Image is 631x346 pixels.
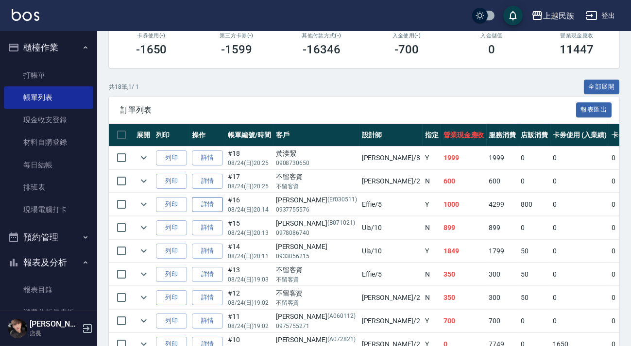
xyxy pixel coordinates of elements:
td: 700 [487,310,519,332]
a: 報表目錄 [4,279,93,301]
div: 不留客資 [276,172,357,182]
p: 08/24 (日) 20:25 [228,159,271,167]
h3: -16346 [303,43,341,56]
a: 現金收支登錄 [4,109,93,131]
div: [PERSON_NAME] [276,335,357,345]
td: 1999 [441,147,487,169]
h2: 第三方卡券(-) [205,33,267,39]
div: [PERSON_NAME] [276,195,357,205]
div: [PERSON_NAME] [276,218,357,229]
a: 每日結帳 [4,154,93,176]
th: 客戶 [273,124,359,147]
p: 0975755271 [276,322,357,330]
h3: -700 [394,43,419,56]
a: 排班表 [4,176,93,198]
h5: [PERSON_NAME] [30,319,79,329]
td: 350 [441,263,487,286]
h2: 其他付款方式(-) [290,33,352,39]
p: (Ef030511) [327,195,357,205]
a: 詳情 [192,244,223,259]
td: 0 [550,216,609,239]
button: 報表匯出 [576,102,612,117]
td: #13 [225,263,273,286]
td: #17 [225,170,273,193]
a: 詳情 [192,313,223,329]
td: 0 [550,310,609,332]
h2: 卡券使用(-) [120,33,182,39]
td: [PERSON_NAME] /8 [359,147,423,169]
td: N [423,286,441,309]
img: Person [8,319,27,338]
td: 0 [518,147,550,169]
td: #16 [225,193,273,216]
button: 列印 [156,244,187,259]
th: 服務消費 [487,124,519,147]
div: [PERSON_NAME] [276,242,357,252]
td: Effie /5 [359,193,423,216]
h3: -1599 [221,43,252,56]
button: 上越民族 [528,6,578,26]
a: 報表匯出 [576,105,612,114]
a: 消費分析儀表板 [4,301,93,324]
th: 列印 [153,124,189,147]
button: 列印 [156,290,187,305]
td: 0 [550,147,609,169]
button: save [503,6,523,25]
td: N [423,216,441,239]
p: 不留客資 [276,182,357,191]
p: 08/24 (日) 19:03 [228,275,271,284]
button: 列印 [156,313,187,329]
td: 800 [518,193,550,216]
td: #15 [225,216,273,239]
button: 登出 [582,7,619,25]
a: 材料自購登錄 [4,131,93,153]
td: 0 [550,193,609,216]
a: 打帳單 [4,64,93,86]
a: 詳情 [192,267,223,282]
div: [PERSON_NAME] [276,312,357,322]
button: 預約管理 [4,225,93,250]
th: 展開 [134,124,153,147]
th: 營業現金應收 [441,124,487,147]
td: [PERSON_NAME] /2 [359,310,423,332]
td: 1999 [487,147,519,169]
td: [PERSON_NAME] /2 [359,170,423,193]
th: 操作 [189,124,225,147]
p: 0908730650 [276,159,357,167]
p: 08/24 (日) 20:25 [228,182,271,191]
div: 不留客資 [276,288,357,298]
p: 店長 [30,329,79,338]
p: 共 18 筆, 1 / 1 [109,82,139,91]
th: 帳單編號/時間 [225,124,273,147]
th: 指定 [423,124,441,147]
td: 0 [550,286,609,309]
p: 08/24 (日) 20:13 [228,229,271,237]
h3: -1650 [136,43,167,56]
button: expand row [136,267,151,281]
div: 上越民族 [543,10,574,22]
span: 訂單列表 [120,105,576,115]
button: 櫃檯作業 [4,35,93,60]
td: Ula /10 [359,216,423,239]
p: (B071021) [327,218,355,229]
td: Y [423,193,441,216]
p: (A072821) [327,335,356,345]
td: 0 [518,310,550,332]
td: Ula /10 [359,240,423,263]
button: 列印 [156,150,187,165]
td: N [423,170,441,193]
td: 1849 [441,240,487,263]
td: 0 [518,216,550,239]
button: 列印 [156,197,187,212]
button: 全部展開 [584,80,620,95]
td: 0 [550,240,609,263]
a: 詳情 [192,174,223,189]
td: 0 [550,263,609,286]
td: 1799 [487,240,519,263]
h2: 營業現金應收 [546,33,608,39]
th: 店販消費 [518,124,550,147]
td: 0 [518,170,550,193]
p: 08/24 (日) 19:02 [228,298,271,307]
td: Y [423,310,441,332]
a: 詳情 [192,197,223,212]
